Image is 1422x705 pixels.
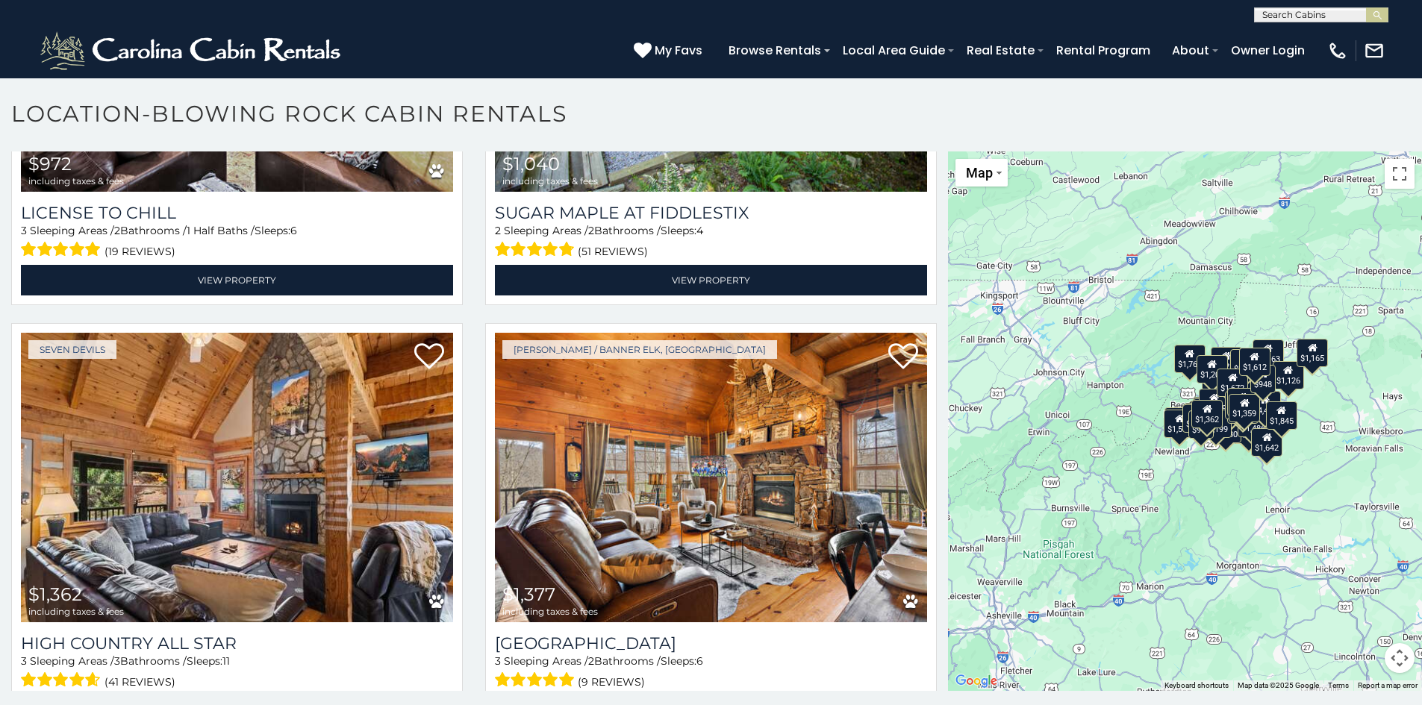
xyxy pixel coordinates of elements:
div: $1,399 [1199,388,1230,416]
a: Browse Rentals [721,37,829,63]
span: 4 [696,224,703,237]
a: [GEOGRAPHIC_DATA] [495,633,927,654]
div: $1,642 [1252,427,1283,456]
span: 3 [114,654,120,668]
div: Sleeping Areas / Bathrooms / Sleeps: [495,223,927,261]
span: (51 reviews) [578,242,648,261]
span: 1 Half Baths / [187,224,255,237]
a: License to Chill [21,203,453,223]
div: $1,396 [1182,404,1214,432]
span: $1,040 [502,153,560,175]
div: $1,067 [1230,349,1262,377]
span: 11 [222,654,230,668]
img: mail-regular-white.png [1364,40,1385,61]
img: phone-regular-white.png [1327,40,1348,61]
a: Rental Program [1049,37,1158,63]
a: Report a map error [1358,681,1418,689]
div: $1,501 [1164,410,1196,438]
a: Local Area Guide [835,37,952,63]
a: Open this area in Google Maps (opens a new window) [952,671,1001,691]
span: My Favs [655,41,702,60]
span: Map data ©2025 Google [1238,681,1319,689]
span: $1,362 [28,583,82,605]
span: 2 [495,224,501,237]
a: Sugar Maple at Fiddlestix [495,203,927,223]
span: 2 [114,224,120,237]
div: $1,672 [1217,369,1249,397]
div: $1,362 [1192,399,1223,427]
div: $1,208 [1197,354,1228,383]
img: Boulder Lodge [495,333,927,622]
div: $1,150 [1164,407,1196,435]
span: (19 reviews) [105,242,175,261]
span: $1,377 [502,583,555,605]
a: My Favs [634,41,706,60]
span: (41 reviews) [105,672,175,692]
div: $1,845 [1266,401,1297,430]
a: Boulder Lodge $1,377 including taxes & fees [495,333,927,622]
h3: Boulder Lodge [495,633,927,654]
div: Sleeping Areas / Bathrooms / Sleeps: [495,654,927,692]
div: $1,245 [1194,398,1225,427]
span: 6 [290,224,297,237]
div: $1,205 [1226,391,1257,419]
img: Google [952,671,1001,691]
span: including taxes & fees [28,607,124,616]
span: including taxes & fees [28,176,124,186]
span: 2 [588,654,594,668]
a: View Property [495,265,927,295]
div: $1,224 [1233,415,1264,443]
a: Real Estate [959,37,1042,63]
div: $4,291 [1228,395,1259,424]
div: $1,230 [1211,415,1242,443]
span: 3 [21,224,27,237]
button: Map camera controls [1385,643,1415,673]
div: $1,612 [1239,347,1270,375]
span: including taxes & fees [502,176,598,186]
div: $1,359 [1229,393,1261,422]
a: High Country All Star $1,362 including taxes & fees [21,333,453,622]
button: Change map style [955,159,1008,187]
div: Sleeping Areas / Bathrooms / Sleeps: [21,223,453,261]
div: $1,165 [1297,338,1329,366]
span: 6 [696,654,703,668]
a: Owner Login [1223,37,1312,63]
span: 3 [21,654,27,668]
a: [PERSON_NAME] / Banner Elk, [GEOGRAPHIC_DATA] [502,340,777,359]
a: Add to favorites [888,342,918,373]
div: $1,163 [1253,339,1284,367]
button: Keyboard shortcuts [1164,680,1229,691]
div: $1,218 [1211,347,1242,375]
span: 3 [495,654,501,668]
a: Add to favorites [414,342,444,373]
span: Map [966,165,993,181]
button: Toggle fullscreen view [1385,159,1415,189]
div: $972 [1188,410,1214,438]
a: High Country All Star [21,633,453,654]
img: White-1-2.png [37,28,347,73]
div: $1,769 [1174,344,1206,372]
span: 2 [588,224,594,237]
a: View Property [21,265,453,295]
img: High Country All Star [21,333,453,622]
a: About [1164,37,1217,63]
div: $1,345 [1227,387,1259,416]
span: $972 [28,153,72,175]
div: $948 [1251,364,1276,392]
a: Seven Devils [28,340,116,359]
div: $2,199 [1200,409,1232,437]
span: (9 reviews) [578,672,645,692]
a: Terms (opens in new tab) [1328,681,1349,689]
span: including taxes & fees [502,607,598,616]
div: Sleeping Areas / Bathrooms / Sleeps: [21,654,453,692]
div: $1,126 [1273,360,1304,389]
